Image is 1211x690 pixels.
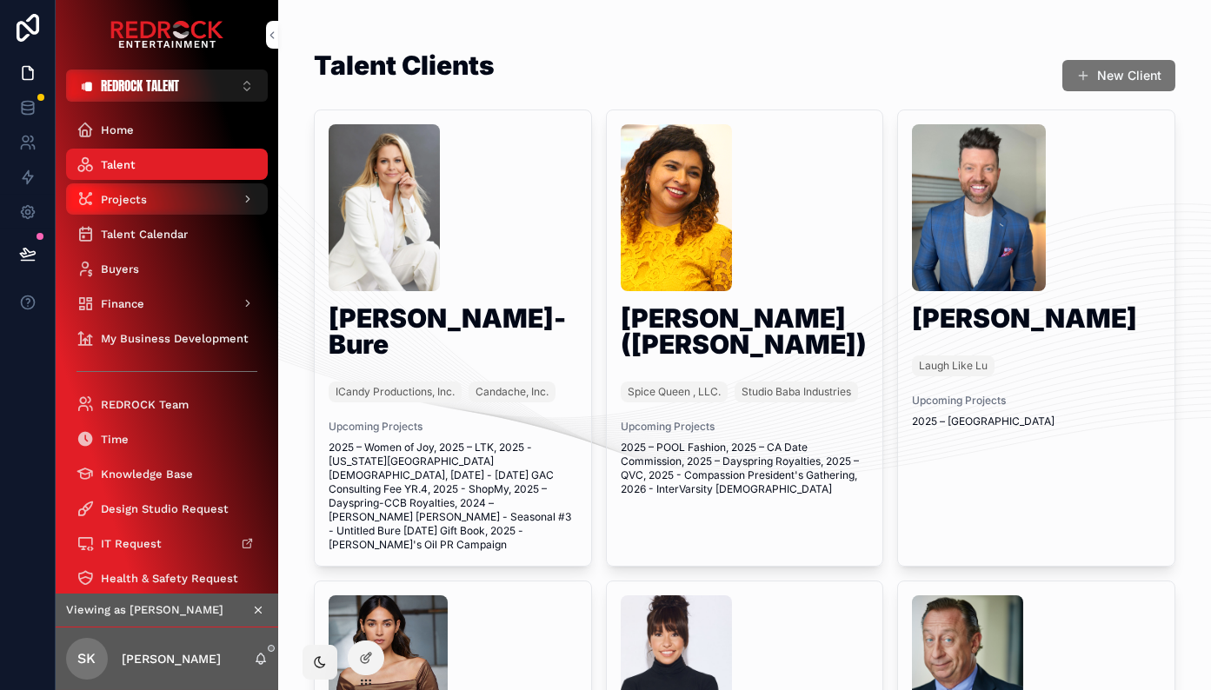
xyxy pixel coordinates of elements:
span: IT Request [101,536,162,551]
span: REDROCK TALENT [101,76,179,95]
span: Upcoming Projects [621,420,869,434]
h1: [PERSON_NAME] [912,305,1161,338]
a: Knowledge Base [66,458,268,489]
span: Finance [101,296,144,311]
a: Time [66,423,268,454]
span: Upcoming Projects [912,394,1161,408]
a: Health & Safety Request [66,562,268,594]
a: Finance [66,288,268,319]
a: ICandy Productions, Inc. [329,381,462,402]
button: New Client [1062,60,1175,91]
div: scrollable content [56,102,278,594]
a: Projects [66,183,268,215]
a: Talent [66,149,268,180]
span: SK [78,648,96,669]
a: Aarti.jpeg[PERSON_NAME] ([PERSON_NAME])Spice Queen , LLC.Studio Baba IndustriesUpcoming Projects2... [606,109,884,567]
img: App logo [110,21,223,49]
p: [PERSON_NAME] [122,650,221,667]
span: 2025 – [GEOGRAPHIC_DATA] [912,415,1161,428]
a: Candache, Inc. [469,381,556,402]
a: Talent Calendar [66,218,268,249]
span: Design Studio Request [101,501,229,516]
a: Facebook-Image.jpg[PERSON_NAME]Laugh Like LuUpcoming Projects2025 – [GEOGRAPHIC_DATA] [897,109,1175,567]
span: 2025 – POOL Fashion, 2025 – CA Date Commission, 2025 – Dayspring Royalties, 2025 – QVC, 2025 - Co... [621,441,869,496]
span: My Business Development [101,331,249,346]
h1: Talent Clients [314,52,495,78]
a: Spice Queen , LLC. [621,381,728,402]
a: REDROCK Team [66,388,268,420]
a: Laugh Like Lu [912,355,995,376]
span: REDROCK Team [101,397,189,412]
a: CandaceCameronBure.webp[PERSON_NAME]-BureICandy Productions, Inc.Candache, Inc.Upcoming Projects2... [314,109,592,567]
span: Spice Queen , LLC. [628,385,721,399]
span: Knowledge Base [101,467,193,481]
span: 2025 – Women of Joy, 2025 – LTK, 2025 - [US_STATE][GEOGRAPHIC_DATA][DEMOGRAPHIC_DATA], [DATE] - [... [329,441,577,552]
span: Candache, Inc. [476,385,549,399]
a: Design Studio Request [66,493,268,524]
span: Viewing as [PERSON_NAME] [66,602,223,617]
img: CandaceCameronBure.webp [329,124,440,291]
button: Select Button [66,70,268,102]
h1: [PERSON_NAME] ([PERSON_NAME]) [621,305,869,364]
a: My Business Development [66,322,268,354]
a: IT Request [66,527,268,559]
span: Buyers [101,262,139,276]
span: Upcoming Projects [329,420,577,434]
span: Talent Calendar [101,227,188,242]
span: Time [101,432,129,447]
a: Studio Baba Industries [735,381,858,402]
span: ICandy Productions, Inc. [336,385,455,399]
a: Home [66,114,268,145]
span: Studio Baba Industries [742,385,851,399]
img: Facebook-Image.jpg [912,124,1046,291]
a: Buyers [66,253,268,284]
span: Home [101,123,134,137]
span: Talent [101,157,136,172]
span: Laugh Like Lu [919,359,988,373]
span: Projects [101,192,147,207]
img: Aarti.jpeg [621,124,732,291]
span: Health & Safety Request [101,571,238,586]
h1: [PERSON_NAME]-Bure [329,305,577,364]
